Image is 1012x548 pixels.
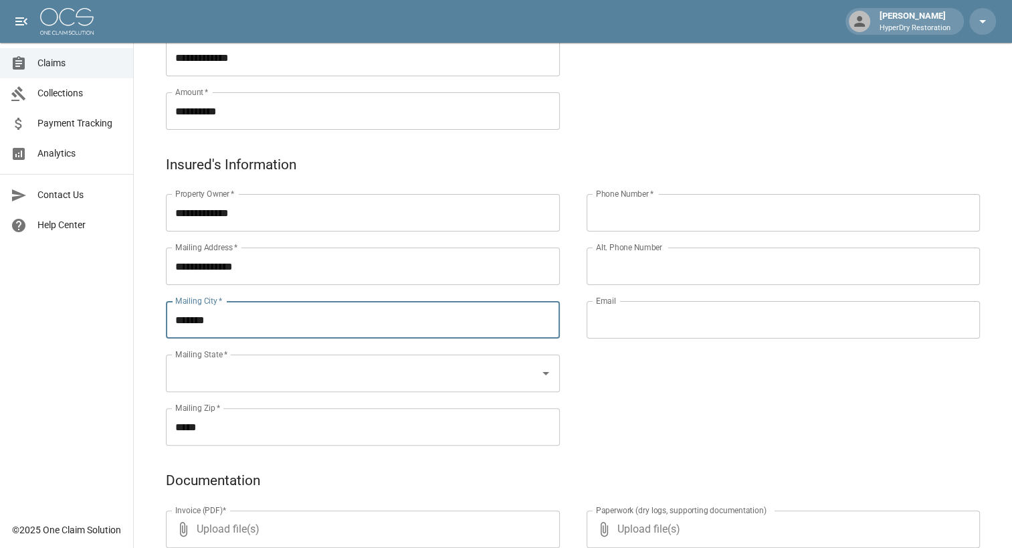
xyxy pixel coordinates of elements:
[197,511,524,548] span: Upload file(s)
[175,188,235,199] label: Property Owner
[175,349,227,360] label: Mailing State
[596,242,662,253] label: Alt. Phone Number
[37,56,122,70] span: Claims
[40,8,94,35] img: ocs-logo-white-transparent.png
[596,295,616,306] label: Email
[596,505,767,516] label: Paperwork (dry logs, supporting documentation)
[37,218,122,232] span: Help Center
[175,86,209,98] label: Amount
[596,188,653,199] label: Phone Number
[37,116,122,130] span: Payment Tracking
[175,295,223,306] label: Mailing City
[617,511,944,548] span: Upload file(s)
[175,402,221,414] label: Mailing Zip
[37,188,122,202] span: Contact Us
[8,8,35,35] button: open drawer
[175,505,227,516] label: Invoice (PDF)*
[37,147,122,161] span: Analytics
[37,86,122,100] span: Collections
[874,9,956,33] div: [PERSON_NAME]
[536,364,555,383] button: Open
[880,23,950,34] p: HyperDry Restoration
[12,523,121,537] div: © 2025 One Claim Solution
[175,242,237,253] label: Mailing Address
